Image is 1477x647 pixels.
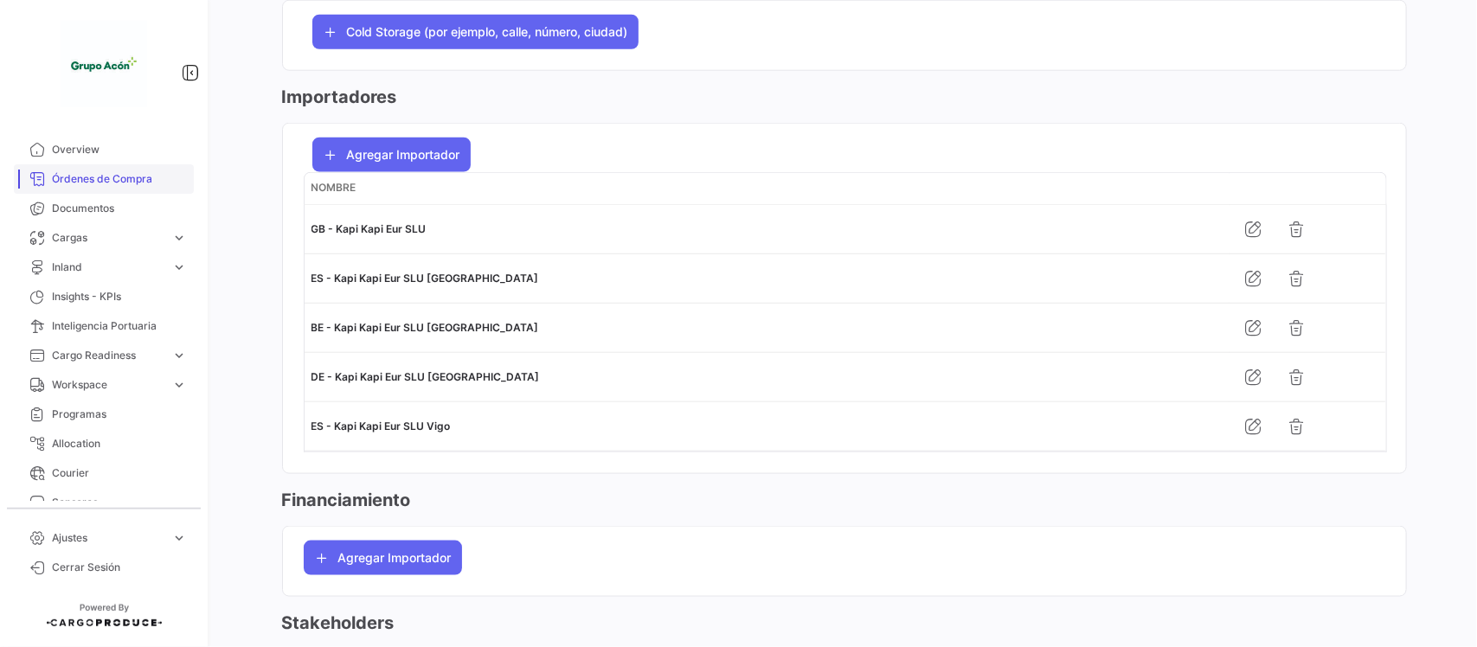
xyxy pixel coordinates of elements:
span: Agregar Importador [347,146,460,163]
span: ES - Kapi Kapi Eur SLU [GEOGRAPHIC_DATA] [311,272,539,285]
datatable-header-cell: Nombre [305,173,1230,204]
span: Cerrar Sesión [52,560,187,575]
button: Agregar Importador [312,138,471,172]
span: Overview [52,142,187,157]
span: Documentos [52,201,187,216]
img: 1f3d66c5-6a2d-4a07-a58d-3a8e9bbc88ff.jpeg [61,21,147,107]
a: Courier [14,458,194,488]
a: Insights - KPIs [14,282,194,311]
span: expand_more [171,530,187,546]
span: Cargas [52,230,164,246]
a: Documentos [14,194,194,223]
span: Courier [52,465,187,481]
a: Órdenes de Compra [14,164,194,194]
span: expand_more [171,377,187,393]
span: Nombre [311,180,356,195]
span: ES - Kapi Kapi Eur SLU Vigo [311,420,451,432]
span: expand_more [171,259,187,275]
span: Cargo Readiness [52,348,164,363]
span: DE - Kapi Kapi Eur SLU [GEOGRAPHIC_DATA] [311,370,540,383]
span: Ajustes [52,530,164,546]
a: Inteligencia Portuaria [14,311,194,341]
span: Inland [52,259,164,275]
span: Cold Storage (por ejemplo, calle, número, ciudad) [347,23,628,41]
button: Agregar Importador [304,541,462,575]
h3: Stakeholders [282,611,1407,635]
span: Sensores [52,495,187,510]
h3: Importadores [282,85,1407,109]
span: Agregar Importador [338,549,452,567]
span: expand_more [171,230,187,246]
span: BE - Kapi Kapi Eur SLU [GEOGRAPHIC_DATA] [311,321,539,334]
span: expand_more [171,348,187,363]
span: Programas [52,407,187,422]
span: Workspace [52,377,164,393]
a: Overview [14,135,194,164]
span: GB - Kapi Kapi Eur SLU [311,222,427,235]
button: Cold Storage (por ejemplo, calle, número, ciudad) [312,15,639,49]
span: Inteligencia Portuaria [52,318,187,334]
span: Allocation [52,436,187,452]
span: Insights - KPIs [52,289,187,304]
h3: Financiamiento [282,488,1407,512]
a: Programas [14,400,194,429]
a: Sensores [14,488,194,517]
span: Órdenes de Compra [52,171,187,187]
a: Allocation [14,429,194,458]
